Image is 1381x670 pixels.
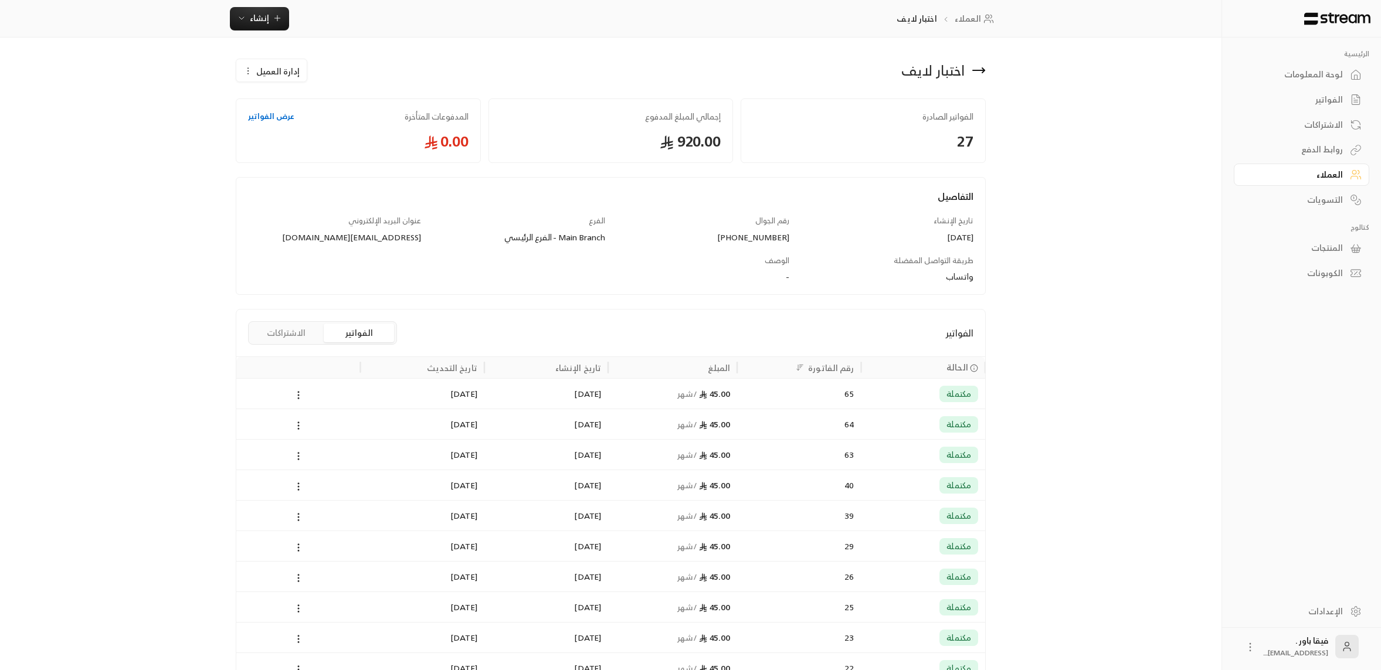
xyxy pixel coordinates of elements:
div: [DATE] [367,501,477,530]
div: [DATE] [367,531,477,561]
div: [DATE] [367,440,477,470]
div: 45.00 [615,623,730,652]
span: 0.00 [248,132,469,151]
div: [DATE] [367,562,477,591]
div: [DATE] [367,379,477,409]
span: مكتملة [946,510,971,522]
button: الفواتير [324,324,394,342]
div: 45.00 [615,531,730,561]
div: روابط الدفع [1248,144,1343,155]
div: 25 [744,592,854,622]
span: مكتملة [946,419,971,430]
span: / شهر [677,600,698,614]
div: التسويات [1248,194,1343,206]
div: [DATE] [491,379,601,409]
div: 63 [744,440,854,470]
a: العملاء [955,13,997,25]
div: 45.00 [615,592,730,622]
div: [PHONE_NUMBER] [616,232,789,243]
div: العملاء [1248,169,1343,181]
div: 23 [744,623,854,652]
div: رقم الفاتورة [808,360,854,375]
span: الفرع [589,214,605,227]
div: الاشتراكات [1248,119,1343,131]
span: / شهر [677,508,698,523]
p: كتالوج [1234,223,1369,232]
span: الوصف [765,254,789,267]
div: 45.00 [615,470,730,500]
a: الاشتراكات [1234,113,1369,136]
span: / شهر [677,386,698,401]
span: 27 [753,132,973,151]
div: 26 [744,562,854,591]
span: / شهر [677,447,698,462]
div: لوحة المعلومات [1248,69,1343,80]
div: تاريخ التحديث [427,360,477,375]
div: الفواتير [1248,94,1343,106]
div: المنتجات [1248,242,1343,254]
p: الرئيسية [1234,49,1369,59]
div: Main Branch - الفرع الرئيسي [432,232,605,243]
span: مكتملة [946,479,971,491]
span: / شهر [677,417,698,431]
p: اختبار لايف [897,13,936,25]
a: لوحة المعلومات [1234,63,1369,86]
div: 65 [744,379,854,409]
span: المدفوعات المتأخرة [405,111,469,123]
a: المنتجات [1234,237,1369,260]
span: مكتملة [946,540,971,552]
div: [DATE] [491,531,601,561]
div: الإعدادات [1248,606,1343,617]
div: 40 [744,470,854,500]
div: المبلغ [708,360,730,375]
span: / شهر [677,539,698,553]
span: مكتملة [946,388,971,400]
span: / شهر [677,569,698,584]
span: واتساب [946,269,973,284]
span: [EMAIL_ADDRESS].... [1263,647,1328,659]
div: 45.00 [615,440,730,470]
span: التفاصيل [938,188,973,205]
div: [DATE] [367,409,477,439]
a: الفواتير [1234,89,1369,111]
div: [EMAIL_ADDRESS][DOMAIN_NAME] [248,232,421,243]
div: 29 [744,531,854,561]
span: إدارة العميل [256,65,300,77]
div: 45.00 [615,562,730,591]
div: فيقا باور . [1263,635,1328,658]
div: تاريخ الإنشاء [555,360,601,375]
div: اختبار لايف [901,61,965,80]
span: / شهر [677,630,698,645]
a: الإعدادات [1234,600,1369,623]
span: رقم الجوال [755,214,789,227]
span: عنوان البريد الإلكتروني [348,214,421,227]
div: [DATE] [491,470,601,500]
a: التسويات [1234,188,1369,211]
div: [DATE] [491,623,601,652]
span: الفواتير [945,326,973,340]
div: [DATE] [491,501,601,530]
span: مكتملة [946,449,971,461]
div: الكوبونات [1248,267,1343,279]
div: [DATE] [491,562,601,591]
span: 920.00 [501,132,721,151]
div: 45.00 [615,409,730,439]
div: 45.00 [615,501,730,530]
span: الفواتير الصادرة [753,111,973,123]
span: مكتملة [946,601,971,613]
a: عرض الفواتير [248,111,294,123]
div: - [432,271,789,283]
button: Sort [793,360,807,375]
div: [DATE] [491,592,601,622]
div: [DATE] [491,440,601,470]
div: [DATE] [367,592,477,622]
img: Logo [1303,12,1372,25]
button: إدارة العميل [236,59,307,83]
div: 39 [744,501,854,530]
a: المدفوعات المتأخرةعرض الفواتير0.00 [236,98,481,163]
div: [DATE] [491,409,601,439]
span: تاريخ الإنشاء [934,214,973,227]
a: روابط الدفع [1234,138,1369,161]
div: 64 [744,409,854,439]
span: مكتملة [946,571,971,583]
